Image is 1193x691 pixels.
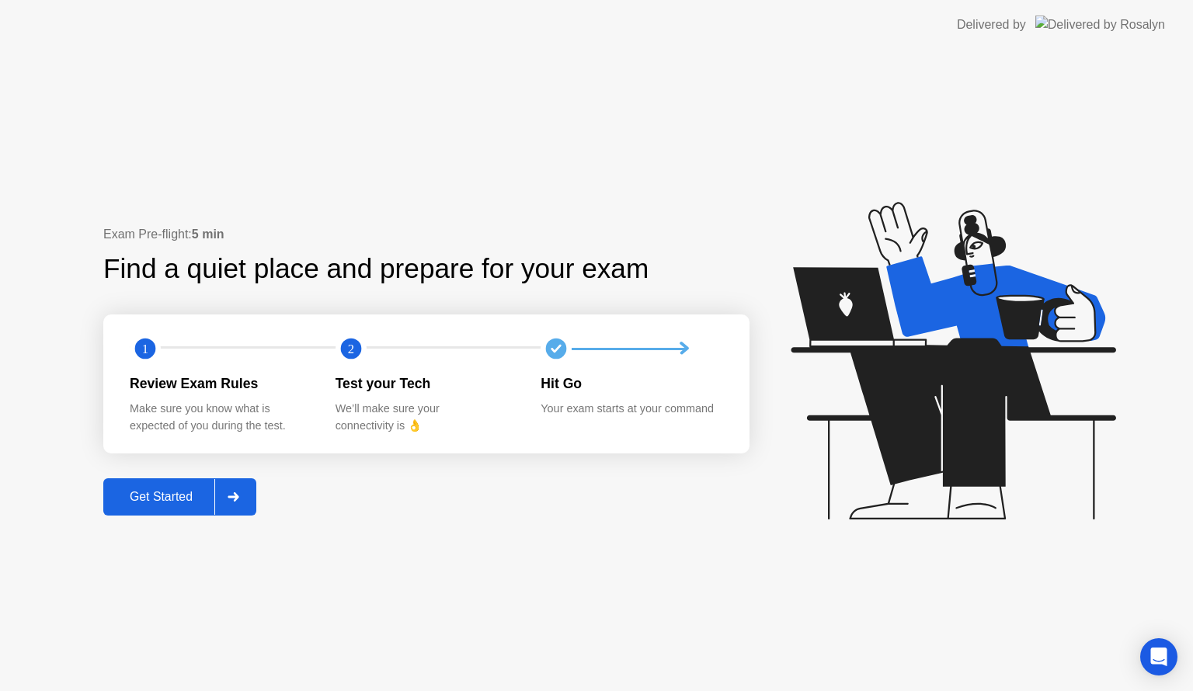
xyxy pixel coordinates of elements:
[336,373,517,394] div: Test your Tech
[1140,638,1177,675] div: Open Intercom Messenger
[192,227,224,241] b: 5 min
[108,490,214,504] div: Get Started
[130,373,311,394] div: Review Exam Rules
[336,401,517,434] div: We’ll make sure your connectivity is 👌
[103,248,651,290] div: Find a quiet place and prepare for your exam
[541,373,722,394] div: Hit Go
[142,342,148,356] text: 1
[103,478,256,516] button: Get Started
[348,342,354,356] text: 2
[1035,16,1165,33] img: Delivered by Rosalyn
[541,401,722,418] div: Your exam starts at your command
[103,225,750,244] div: Exam Pre-flight:
[130,401,311,434] div: Make sure you know what is expected of you during the test.
[957,16,1026,34] div: Delivered by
